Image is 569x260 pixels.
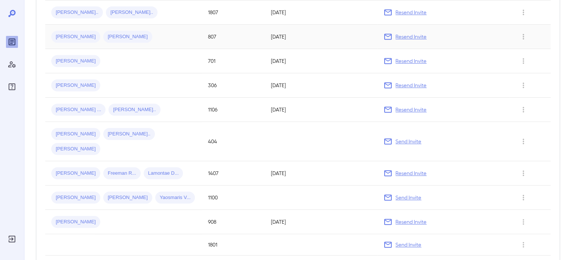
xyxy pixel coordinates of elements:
td: 1407 [202,161,265,186]
span: [PERSON_NAME] [103,33,152,40]
td: [DATE] [265,25,378,49]
p: Resend Invite [395,218,426,226]
p: Resend Invite [395,106,426,113]
button: Row Actions [517,239,529,251]
td: 306 [202,73,265,98]
p: Send Invite [395,194,421,201]
p: Resend Invite [395,169,426,177]
p: Resend Invite [395,82,426,89]
td: 701 [202,49,265,73]
button: Row Actions [517,135,529,147]
span: [PERSON_NAME] [51,58,100,65]
span: [PERSON_NAME].. [51,9,103,16]
span: [PERSON_NAME].. [108,106,160,113]
td: 1807 [202,0,265,25]
button: Row Actions [517,192,529,204]
td: 1100 [202,186,265,210]
p: Resend Invite [395,33,426,40]
span: [PERSON_NAME] [51,194,100,201]
div: Reports [6,36,18,48]
td: 1106 [202,98,265,122]
span: [PERSON_NAME] [51,146,100,153]
button: Row Actions [517,104,529,116]
span: Lamontae D... [144,170,183,177]
span: [PERSON_NAME].. [103,131,155,138]
td: 404 [202,122,265,161]
button: Row Actions [517,6,529,18]
span: [PERSON_NAME] [51,33,100,40]
p: Resend Invite [395,9,426,16]
span: [PERSON_NAME].. [106,9,157,16]
button: Row Actions [517,31,529,43]
td: [DATE] [265,73,378,98]
p: Send Invite [395,241,421,248]
p: Send Invite [395,138,421,145]
button: Row Actions [517,79,529,91]
td: [DATE] [265,98,378,122]
td: [DATE] [265,0,378,25]
span: [PERSON_NAME] [51,131,100,138]
span: [PERSON_NAME] [103,194,152,201]
td: 807 [202,25,265,49]
button: Row Actions [517,167,529,179]
button: Row Actions [517,216,529,228]
span: [PERSON_NAME] [51,170,100,177]
span: Yaosmaris V... [155,194,195,201]
div: Manage Users [6,58,18,70]
div: FAQ [6,81,18,93]
td: 908 [202,210,265,234]
td: [DATE] [265,49,378,73]
td: 1801 [202,234,265,256]
td: [DATE] [265,210,378,234]
span: [PERSON_NAME] [51,218,100,226]
td: [DATE] [265,161,378,186]
span: [PERSON_NAME] ... [51,106,105,113]
button: Row Actions [517,55,529,67]
p: Resend Invite [395,57,426,65]
span: Freeman R... [103,170,141,177]
span: [PERSON_NAME] [51,82,100,89]
div: Log Out [6,233,18,245]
